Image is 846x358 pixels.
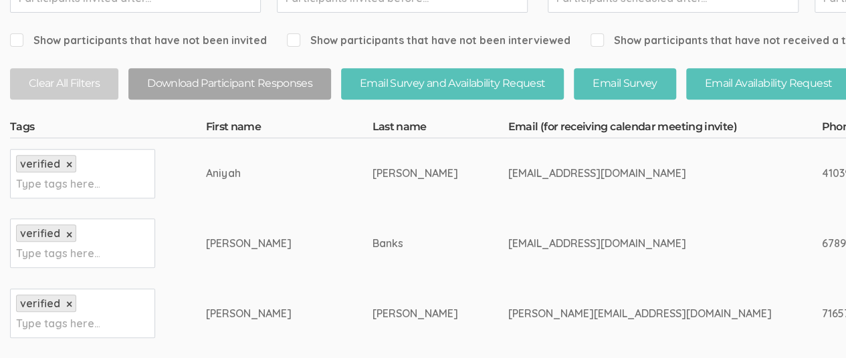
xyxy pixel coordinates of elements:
div: [PERSON_NAME] [372,306,457,321]
a: × [66,159,72,170]
span: Show participants that have not been interviewed [287,33,570,48]
div: [EMAIL_ADDRESS][DOMAIN_NAME] [508,236,771,251]
span: verified [20,226,60,240]
th: Email (for receiving calendar meeting invite) [508,120,821,138]
button: Email Survey and Availability Request [341,68,564,100]
button: Clear All Filters [10,68,118,100]
th: Tags [10,120,205,138]
span: Show participants that have not been invited [10,33,267,48]
input: Type tags here... [16,175,100,192]
div: [PERSON_NAME] [372,166,457,181]
input: Type tags here... [16,315,100,332]
button: Email Survey [574,68,675,100]
a: × [66,299,72,310]
input: Type tags here... [16,244,100,262]
div: Aniyah [205,166,322,181]
th: First name [205,120,372,138]
span: verified [20,157,60,170]
span: verified [20,297,60,310]
th: Last name [372,120,508,138]
iframe: Chat Widget [779,294,846,358]
div: [PERSON_NAME] [205,236,322,251]
div: [PERSON_NAME][EMAIL_ADDRESS][DOMAIN_NAME] [508,306,771,321]
div: [EMAIL_ADDRESS][DOMAIN_NAME] [508,166,771,181]
button: Download Participant Responses [128,68,331,100]
div: [PERSON_NAME] [205,306,322,321]
a: × [66,229,72,240]
div: Banks [372,236,457,251]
